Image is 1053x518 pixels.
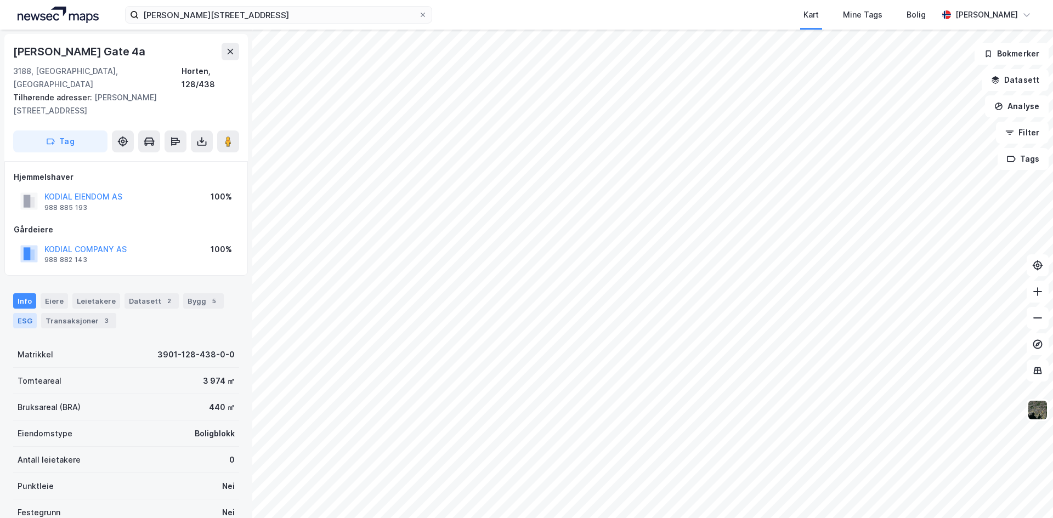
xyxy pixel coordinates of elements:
div: Boligblokk [195,427,235,440]
div: Nei [222,480,235,493]
div: [PERSON_NAME] [STREET_ADDRESS] [13,91,230,117]
div: 0 [229,453,235,466]
button: Datasett [982,69,1049,91]
div: Datasett [124,293,179,309]
div: Leietakere [72,293,120,309]
div: Gårdeiere [14,223,239,236]
button: Tag [13,130,107,152]
div: 3 974 ㎡ [203,374,235,388]
div: Mine Tags [843,8,882,21]
img: logo.a4113a55bc3d86da70a041830d287a7e.svg [18,7,99,23]
div: Horten, 128/438 [182,65,239,91]
div: 100% [211,190,232,203]
span: Tilhørende adresser: [13,93,94,102]
div: Eiere [41,293,68,309]
button: Tags [998,148,1049,170]
div: Matrikkel [18,348,53,361]
button: Bokmerker [975,43,1049,65]
input: Søk på adresse, matrikkel, gårdeiere, leietakere eller personer [139,7,418,23]
div: Hjemmelshaver [14,170,239,184]
div: Bolig [907,8,926,21]
div: [PERSON_NAME] [955,8,1018,21]
div: 988 882 143 [44,255,87,264]
div: 100% [211,243,232,256]
div: Bruksareal (BRA) [18,401,81,414]
iframe: Chat Widget [998,465,1053,518]
div: 988 885 193 [44,203,87,212]
button: Analyse [985,95,1049,117]
div: Tomteareal [18,374,61,388]
div: Info [13,293,36,309]
div: 3 [101,315,112,326]
div: 2 [163,295,174,306]
img: 9k= [1027,400,1048,420]
div: Bygg [183,293,224,309]
button: Filter [996,122,1049,144]
div: Antall leietakere [18,453,81,466]
div: 440 ㎡ [209,401,235,414]
div: Transaksjoner [41,313,116,328]
div: ESG [13,313,37,328]
div: 3188, [GEOGRAPHIC_DATA], [GEOGRAPHIC_DATA] [13,65,182,91]
div: [PERSON_NAME] Gate 4a [13,43,148,60]
div: 3901-128-438-0-0 [157,348,235,361]
div: 5 [208,295,219,306]
div: Eiendomstype [18,427,72,440]
div: Punktleie [18,480,54,493]
div: Kart [803,8,819,21]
